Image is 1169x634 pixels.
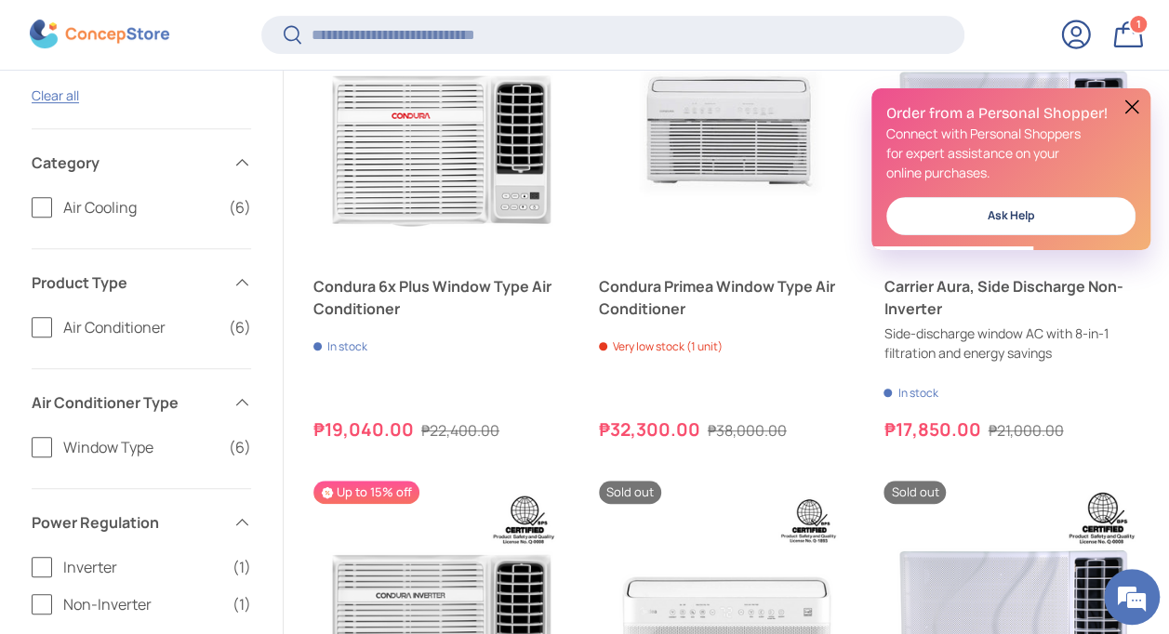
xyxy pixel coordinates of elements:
img: ConcepStore [30,20,169,49]
a: Condura Primea Window Type Air Conditioner [599,275,855,320]
span: Inverter [63,556,221,578]
span: (6) [229,316,251,338]
span: We're online! [108,195,257,383]
span: Air Conditioner [63,316,218,338]
span: Air Cooling [63,196,218,218]
p: Connect with Personal Shoppers for expert assistance on your online purchases. [886,124,1136,182]
span: Non-Inverter [63,593,221,615]
span: Category [32,152,221,174]
span: Window Type [63,436,218,458]
span: Up to 15% off [313,481,419,504]
span: (6) [229,196,251,218]
span: Power Regulation [32,511,221,534]
a: Carrier Aura, Side Discharge Non-Inverter [883,275,1139,320]
div: Minimize live chat window [305,9,350,54]
span: Sold out [599,481,661,504]
a: Condura Primea Window Type Air Conditioner [599,2,855,258]
summary: Category [32,129,251,196]
a: Ask Help [886,197,1136,235]
a: Condura 6x Plus Window Type Air Conditioner [313,2,569,258]
span: Sold out [883,481,946,504]
span: Product Type [32,271,221,294]
textarea: Type your message and hit 'Enter' [9,430,354,495]
summary: Power Regulation [32,489,251,556]
div: Chat with us now [97,104,312,128]
span: (6) [229,436,251,458]
span: 1 [1136,18,1141,32]
a: Clear all [32,86,79,104]
h2: Order from a Personal Shopper! [886,103,1136,124]
a: Condura 6x Plus Window Type Air Conditioner [313,275,569,320]
span: (1) [232,593,251,615]
span: (1) [232,556,251,578]
summary: Product Type [32,249,251,316]
summary: Air Conditioner Type [32,369,251,436]
span: Air Conditioner Type [32,391,221,414]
